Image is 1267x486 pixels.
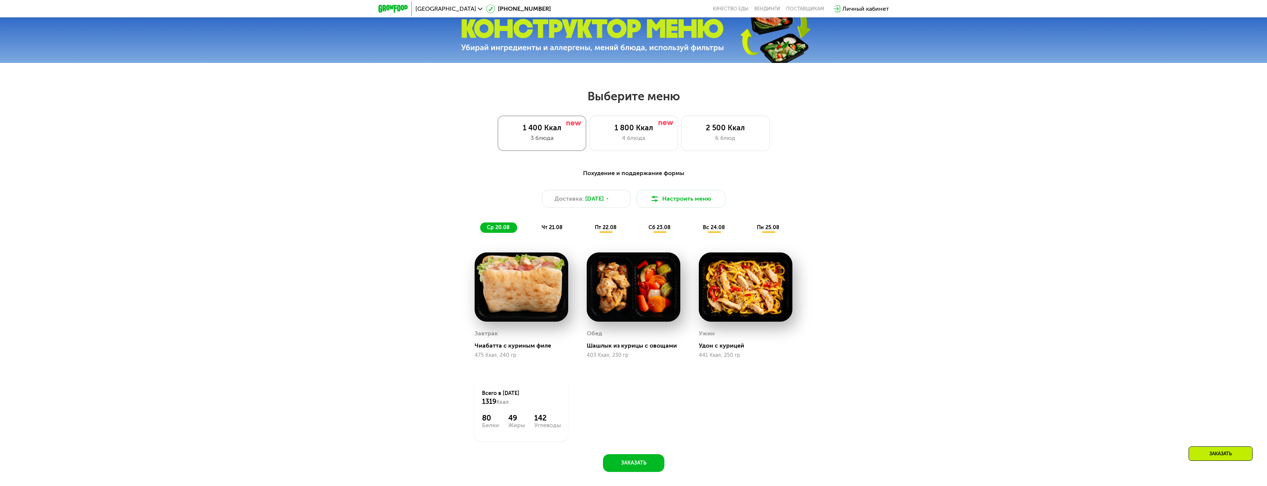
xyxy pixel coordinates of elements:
[482,413,499,422] div: 80
[482,398,496,406] span: 1319
[24,89,1243,104] h2: Выберите меню
[487,224,510,231] span: ср 20.08
[475,352,568,358] div: 475 Ккал, 240 гр
[786,6,824,12] div: поставщикам
[585,194,604,203] span: [DATE]
[689,123,762,132] div: 2 500 Ккал
[475,342,574,349] div: Чиабатта с куриным филе
[475,328,498,339] div: Завтрак
[415,169,853,178] div: Похудение и поддержание формы
[482,422,499,428] div: Белки
[587,352,680,358] div: 403 Ккал, 230 гр
[713,6,748,12] a: Качество еды
[842,4,889,13] div: Личный кабинет
[603,454,664,472] button: Заказать
[757,224,779,231] span: пн 25.08
[508,422,525,428] div: Жиры
[699,328,715,339] div: Ужин
[595,224,617,231] span: пт 22.08
[754,6,780,12] a: Вендинги
[587,328,602,339] div: Обед
[1189,446,1253,461] div: Заказать
[699,352,792,358] div: 441 Ккал, 250 гр
[555,194,584,203] span: Доставка:
[597,123,670,132] div: 1 800 Ккал
[486,4,551,13] a: [PHONE_NUMBER]
[597,134,670,143] div: 4 блюда
[648,224,671,231] span: сб 23.08
[508,413,525,422] div: 49
[534,422,561,428] div: Углеводы
[587,342,686,349] div: Шашлык из курицы с овощами
[637,190,725,208] button: Настроить меню
[415,6,476,12] span: [GEOGRAPHIC_DATA]
[699,342,798,349] div: Удон с курицей
[496,399,509,405] span: Ккал
[689,134,762,143] div: 6 блюд
[482,390,561,406] div: Всего в [DATE]
[703,224,725,231] span: вс 24.08
[505,134,579,143] div: 3 блюда
[534,413,561,422] div: 142
[542,224,563,231] span: чт 21.08
[505,123,579,132] div: 1 400 Ккал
